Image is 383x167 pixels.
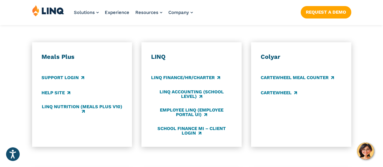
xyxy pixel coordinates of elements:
[135,10,162,15] a: Resources
[74,5,193,25] nav: Primary Navigation
[135,10,158,15] span: Resources
[151,126,232,136] a: School Finance MI – Client Login
[74,10,99,15] a: Solutions
[151,53,232,61] h3: LINQ
[41,75,84,81] a: Support Login
[74,10,95,15] span: Solutions
[261,89,297,96] a: CARTEWHEEL
[261,53,342,61] h3: Colyar
[301,5,351,18] nav: Button Navigation
[168,10,189,15] span: Company
[151,75,220,81] a: LINQ Finance/HR/Charter
[151,108,232,118] a: Employee LINQ (Employee Portal UI)
[41,104,122,114] a: LINQ Nutrition (Meals Plus v10)
[41,89,70,96] a: Help Site
[151,89,232,99] a: LINQ Accounting (school level)
[301,6,351,18] a: Request a Demo
[261,75,334,81] a: CARTEWHEEL Meal Counter
[357,142,374,159] button: Hello, have a question? Let’s chat.
[168,10,193,15] a: Company
[32,5,64,16] img: LINQ | K‑12 Software
[41,53,122,61] h3: Meals Plus
[105,10,129,15] a: Experience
